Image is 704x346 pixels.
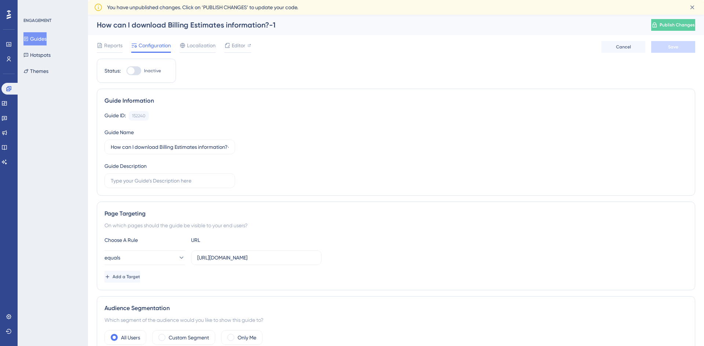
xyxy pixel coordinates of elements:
button: Publish Changes [651,19,695,31]
span: Localization [187,41,216,50]
div: Choose A Rule [104,236,185,244]
div: 152240 [132,113,146,119]
span: Editor [232,41,245,50]
label: Custom Segment [169,333,209,342]
input: Type your Guide’s Name here [111,143,229,151]
button: equals [104,250,185,265]
span: equals [104,253,120,262]
label: Only Me [238,333,256,342]
div: ENGAGEMENT [23,18,51,23]
button: Guides [23,32,47,45]
div: Guide ID: [104,111,126,121]
span: Configuration [139,41,171,50]
div: Status: [104,66,121,75]
div: Page Targeting [104,209,687,218]
div: Guide Description [104,162,147,170]
div: How can I download Billing Estimates information?-1 [97,20,633,30]
button: Hotspots [23,48,51,62]
button: Themes [23,65,48,78]
span: Inactive [144,68,161,74]
div: URL [191,236,272,244]
label: All Users [121,333,140,342]
div: On which pages should the guide be visible to your end users? [104,221,687,230]
span: You have unpublished changes. Click on ‘PUBLISH CHANGES’ to update your code. [107,3,298,12]
input: yourwebsite.com/path [197,254,315,262]
span: Add a Target [113,274,140,280]
button: Save [651,41,695,53]
button: Add a Target [104,271,140,283]
div: Which segment of the audience would you like to show this guide to? [104,316,687,324]
span: Reports [104,41,122,50]
div: Guide Name [104,128,134,137]
button: Cancel [601,41,645,53]
span: Cancel [616,44,631,50]
div: Audience Segmentation [104,304,687,313]
div: Guide Information [104,96,687,105]
span: Publish Changes [660,22,695,28]
input: Type your Guide’s Description here [111,177,229,185]
span: Save [668,44,678,50]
